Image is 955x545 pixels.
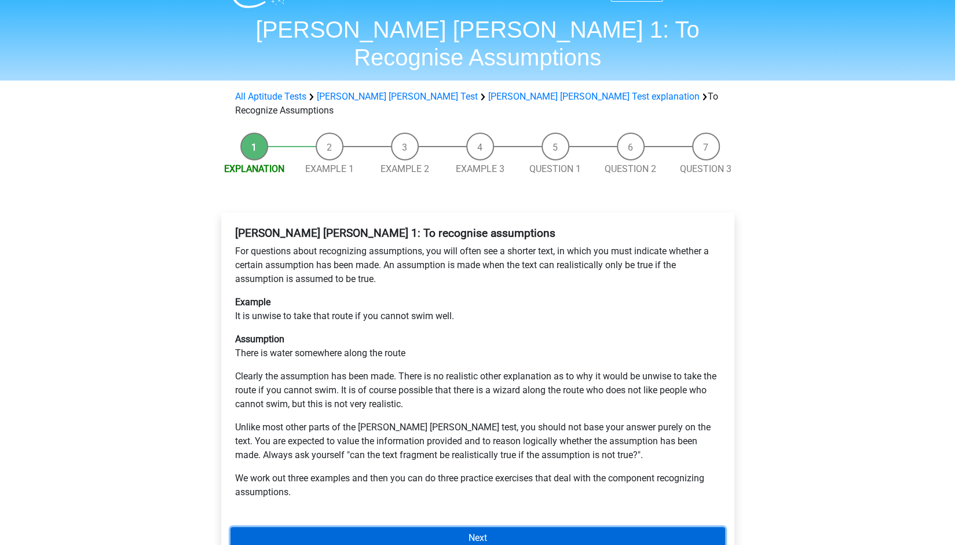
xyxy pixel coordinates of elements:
[235,91,306,102] a: All Aptitude Tests
[235,420,720,462] p: Unlike most other parts of the [PERSON_NAME] [PERSON_NAME] test, you should not base your answer ...
[224,163,284,174] a: Explanation
[235,295,720,323] p: It is unwise to take that route if you cannot swim well.
[230,90,725,118] div: To Recognize Assumptions
[235,332,720,360] p: There is water somewhere along the route
[235,370,720,411] p: Clearly the assumption has been made. There is no realistic other explanation as to why it would ...
[235,297,270,308] b: Example
[380,163,429,174] a: Example 2
[456,163,504,174] a: Example 3
[488,91,700,102] a: [PERSON_NAME] [PERSON_NAME] Test explanation
[211,16,744,71] h1: [PERSON_NAME] [PERSON_NAME] 1: To Recognise Assumptions
[317,91,478,102] a: [PERSON_NAME] [PERSON_NAME] Test
[235,244,720,286] p: For questions about recognizing assumptions, you will often see a shorter text, in which you must...
[235,334,284,345] b: Assumption
[605,163,656,174] a: Question 2
[235,471,720,499] p: We work out three examples and then you can do three practice exercises that deal with the compon...
[305,163,354,174] a: Example 1
[529,163,581,174] a: Question 1
[235,226,555,240] b: [PERSON_NAME] [PERSON_NAME] 1: To recognise assumptions
[680,163,731,174] a: Question 3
